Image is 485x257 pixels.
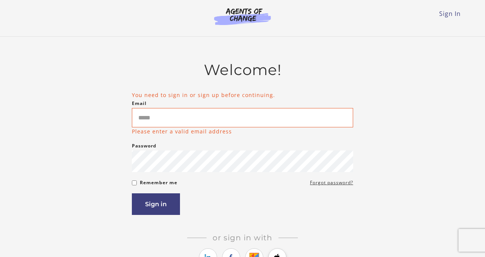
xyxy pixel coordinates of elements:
[132,141,156,150] label: Password
[132,99,147,108] label: Email
[132,127,232,135] p: Please enter a valid email address
[132,61,353,79] h2: Welcome!
[132,91,353,99] li: You need to sign in or sign up before continuing.
[439,9,461,18] a: Sign In
[140,178,177,187] label: Remember me
[207,233,278,242] span: Or sign in with
[132,193,180,215] button: Sign in
[206,8,279,25] img: Agents of Change Logo
[310,178,353,187] a: Forgot password?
